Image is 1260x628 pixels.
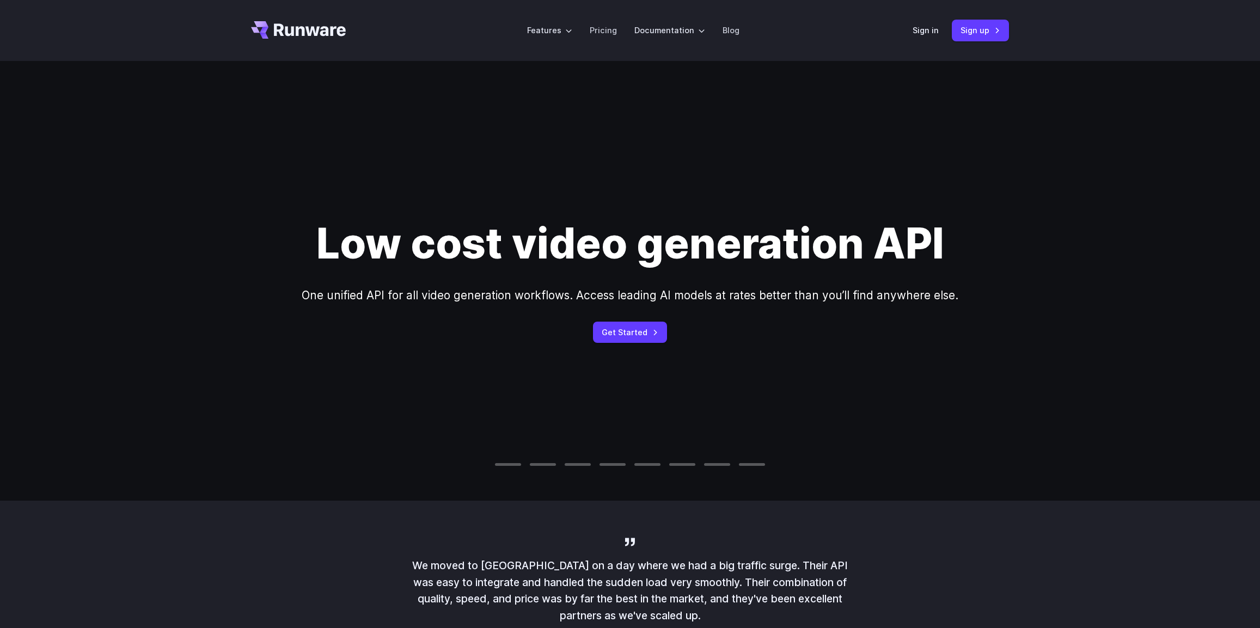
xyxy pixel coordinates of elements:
[952,20,1009,41] a: Sign up
[634,24,705,36] label: Documentation
[723,24,739,36] a: Blog
[302,286,958,304] p: One unified API for all video generation workflows. Access leading AI models at rates better than...
[593,322,667,343] a: Get Started
[316,219,944,269] h1: Low cost video generation API
[251,21,346,39] a: Go to /
[590,24,617,36] a: Pricing
[913,24,939,36] a: Sign in
[527,24,572,36] label: Features
[412,557,848,624] p: We moved to [GEOGRAPHIC_DATA] on a day where we had a big traffic surge. Their API was easy to in...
